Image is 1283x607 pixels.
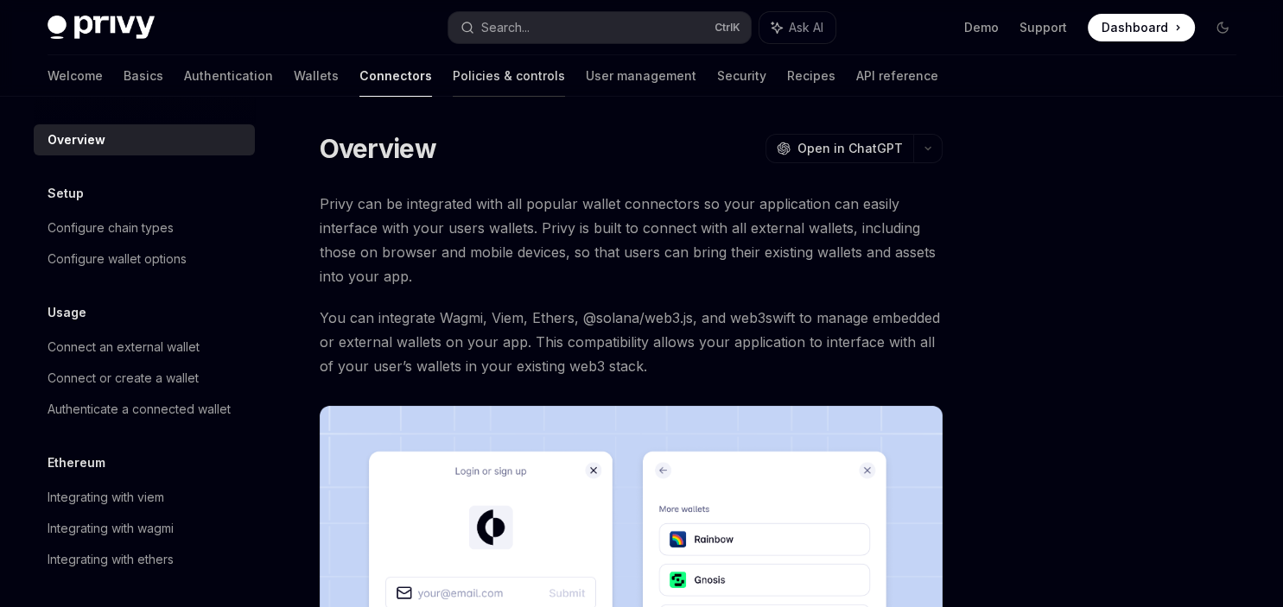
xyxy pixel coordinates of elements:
[789,19,823,36] span: Ask AI
[448,12,751,43] button: Search...CtrlK
[184,55,273,97] a: Authentication
[34,513,255,544] a: Integrating with wagmi
[34,124,255,155] a: Overview
[481,17,530,38] div: Search...
[34,212,255,243] a: Configure chain types
[1088,14,1195,41] a: Dashboard
[1209,14,1236,41] button: Toggle dark mode
[759,12,835,43] button: Ask AI
[294,55,339,97] a: Wallets
[48,518,174,539] div: Integrating with wagmi
[1102,19,1168,36] span: Dashboard
[48,452,105,473] h5: Ethereum
[715,21,740,35] span: Ctrl K
[48,183,84,204] h5: Setup
[48,337,200,357] div: Connect an external wallet
[787,55,835,97] a: Recipes
[48,368,199,389] div: Connect or create a wallet
[586,55,696,97] a: User management
[797,140,903,157] span: Open in ChatGPT
[34,544,255,575] a: Integrating with ethers
[34,482,255,513] a: Integrating with viem
[964,19,999,36] a: Demo
[453,55,565,97] a: Policies & controls
[34,243,255,275] a: Configure wallet options
[48,55,103,97] a: Welcome
[359,55,432,97] a: Connectors
[320,133,436,164] h1: Overview
[856,55,938,97] a: API reference
[48,16,155,40] img: dark logo
[48,549,174,570] div: Integrating with ethers
[48,130,105,150] div: Overview
[320,192,943,288] span: Privy can be integrated with all popular wallet connectors so your application can easily interfa...
[34,363,255,394] a: Connect or create a wallet
[1019,19,1067,36] a: Support
[48,249,187,269] div: Configure wallet options
[717,55,766,97] a: Security
[320,306,943,378] span: You can integrate Wagmi, Viem, Ethers, @solana/web3.js, and web3swift to manage embedded or exter...
[124,55,163,97] a: Basics
[48,218,174,238] div: Configure chain types
[34,332,255,363] a: Connect an external wallet
[765,134,913,163] button: Open in ChatGPT
[48,399,231,420] div: Authenticate a connected wallet
[48,487,164,508] div: Integrating with viem
[48,302,86,323] h5: Usage
[34,394,255,425] a: Authenticate a connected wallet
